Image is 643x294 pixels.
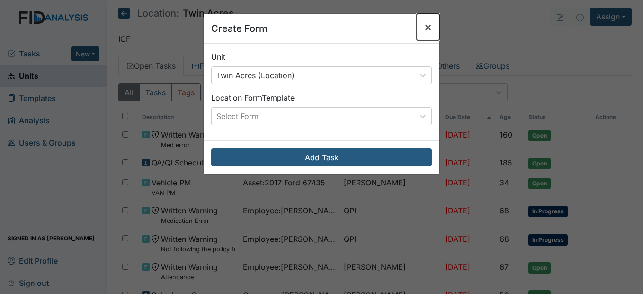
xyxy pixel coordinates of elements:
[216,110,259,122] div: Select Form
[211,148,432,166] button: Add Task
[211,92,295,103] label: Location Form Template
[417,14,439,40] button: Close
[211,21,268,36] h5: Create Form
[211,51,225,63] label: Unit
[216,70,295,81] div: Twin Acres (Location)
[424,20,432,34] span: ×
